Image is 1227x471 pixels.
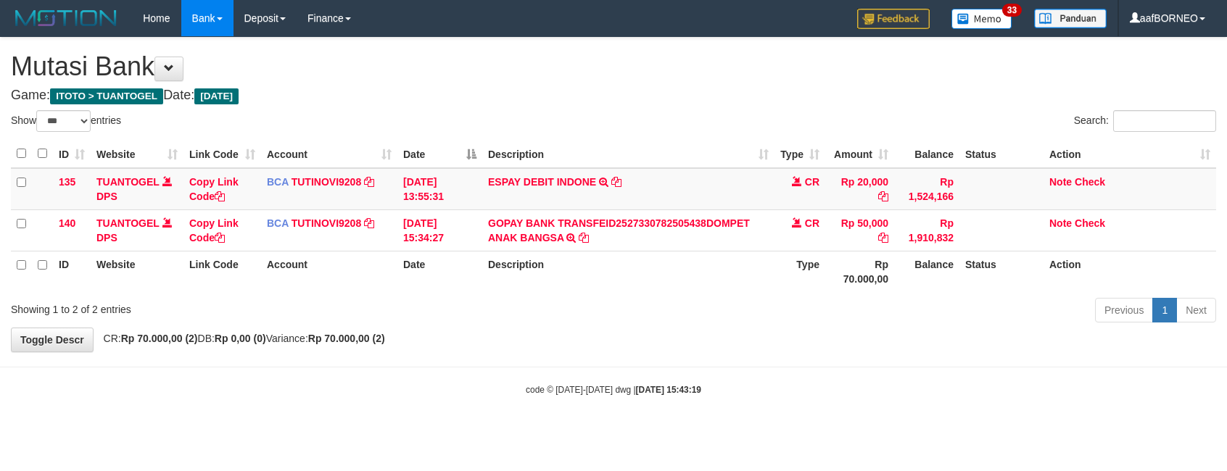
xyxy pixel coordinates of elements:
[397,168,482,210] td: [DATE] 13:55:31
[894,251,959,292] th: Balance
[267,217,289,229] span: BCA
[183,140,261,168] th: Link Code: activate to sort column ascending
[189,217,239,243] a: Copy Link Code
[825,140,894,168] th: Amount: activate to sort column ascending
[951,9,1012,29] img: Button%20Memo.svg
[482,140,774,168] th: Description: activate to sort column ascending
[636,385,701,395] strong: [DATE] 15:43:19
[53,140,91,168] th: ID: activate to sort column ascending
[774,251,825,292] th: Type
[36,110,91,132] select: Showentries
[805,217,819,229] span: CR
[488,217,750,243] a: GOPAY BANK TRANSFEID2527330782505438DOMPET ANAK BANGSA
[1049,217,1072,229] a: Note
[364,176,374,188] a: Copy TUTINOVI9208 to clipboard
[857,9,930,29] img: Feedback.jpg
[59,217,75,229] span: 140
[482,251,774,292] th: Description
[1049,176,1072,188] a: Note
[894,140,959,168] th: Balance
[611,176,621,188] a: Copy ESPAY DEBIT INDONE to clipboard
[91,209,183,251] td: DPS
[292,176,361,188] a: TUTINOVI9208
[11,328,94,352] a: Toggle Descr
[825,168,894,210] td: Rp 20,000
[96,217,160,229] a: TUANTOGEL
[308,333,385,344] strong: Rp 70.000,00 (2)
[579,232,589,243] a: Copy GOPAY BANK TRANSFEID2527330782505438DOMPET ANAK BANGSA to clipboard
[774,140,825,168] th: Type: activate to sort column ascending
[59,176,75,188] span: 135
[121,333,198,344] strong: Rp 70.000,00 (2)
[1152,298,1177,322] a: 1
[1095,298,1153,322] a: Previous
[1075,217,1105,229] a: Check
[1002,4,1022,17] span: 33
[959,140,1044,168] th: Status
[91,168,183,210] td: DPS
[11,7,121,29] img: MOTION_logo.png
[825,209,894,251] td: Rp 50,000
[1044,251,1216,292] th: Action
[189,176,239,202] a: Copy Link Code
[1075,176,1105,188] a: Check
[96,176,160,188] a: TUANTOGEL
[11,110,121,132] label: Show entries
[878,191,888,202] a: Copy Rp 20,000 to clipboard
[267,176,289,188] span: BCA
[894,168,959,210] td: Rp 1,524,166
[1113,110,1216,132] input: Search:
[397,140,482,168] th: Date: activate to sort column descending
[488,176,596,188] a: ESPAY DEBIT INDONE
[261,140,397,168] th: Account: activate to sort column ascending
[1034,9,1107,28] img: panduan.png
[292,217,361,229] a: TUTINOVI9208
[53,251,91,292] th: ID
[11,296,500,317] div: Showing 1 to 2 of 2 entries
[397,209,482,251] td: [DATE] 15:34:27
[805,176,819,188] span: CR
[194,88,239,104] span: [DATE]
[878,232,888,243] a: Copy Rp 50,000 to clipboard
[825,251,894,292] th: Rp 70.000,00
[261,251,397,292] th: Account
[11,88,1216,103] h4: Game: Date:
[50,88,163,104] span: ITOTO > TUANTOGEL
[91,251,183,292] th: Website
[183,251,261,292] th: Link Code
[1044,140,1216,168] th: Action: activate to sort column ascending
[1176,298,1216,322] a: Next
[959,251,1044,292] th: Status
[364,217,374,229] a: Copy TUTINOVI9208 to clipboard
[215,333,266,344] strong: Rp 0,00 (0)
[894,209,959,251] td: Rp 1,910,832
[96,333,385,344] span: CR: DB: Variance:
[91,140,183,168] th: Website: activate to sort column ascending
[526,385,701,395] small: code © [DATE]-[DATE] dwg |
[397,251,482,292] th: Date
[11,52,1216,81] h1: Mutasi Bank
[1074,110,1216,132] label: Search:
